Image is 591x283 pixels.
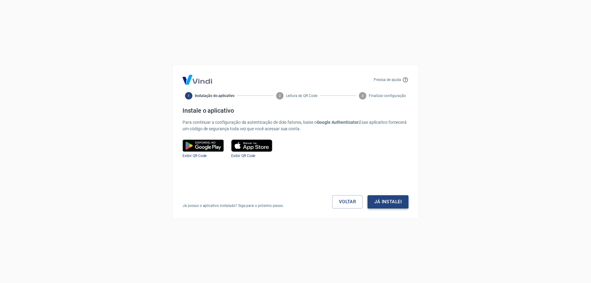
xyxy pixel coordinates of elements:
text: 2 [279,94,281,98]
a: Voltar [332,195,363,208]
p: Já possui o aplicativo instalado? Siga para o próximo passo. [183,203,284,208]
button: Já instalei [368,195,408,208]
b: Google Authenticator. [317,120,360,125]
text: 1 [188,94,190,98]
text: 3 [362,94,364,98]
a: Exibir QR Code [231,154,255,158]
span: Finalizar configuração [369,93,406,99]
img: Logo Vind [183,75,212,85]
a: Exibir QR Code [183,154,207,158]
p: Precisa de ajuda [374,77,401,83]
h4: Instale o aplicativo [183,107,408,114]
img: play [231,139,272,152]
span: Instalação do aplicativo [195,93,235,99]
p: Para continuar a configuração da autenticação de dois fatores, baixe o Esse aplicativo fornecerá ... [183,119,408,132]
img: google play [183,139,224,152]
span: Leitura do QR Code [286,93,317,99]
